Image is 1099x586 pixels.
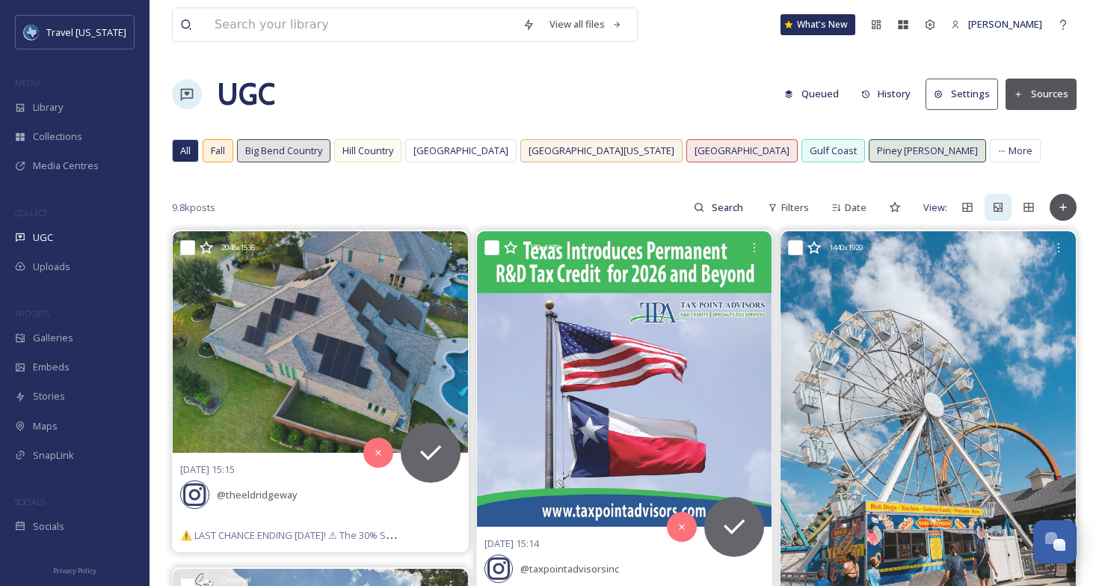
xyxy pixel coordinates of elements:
span: @ theeldridgeway [217,488,298,501]
span: @ taxpointadvisorsinc [520,562,619,576]
span: [DATE] 15:15 [180,463,235,476]
span: Travel [US_STATE] [46,25,126,39]
span: Galleries [33,331,73,345]
span: 1440 x 1920 [829,242,863,253]
a: Settings [926,79,1006,109]
span: COLLECT [15,207,47,219]
a: View all files [542,10,629,39]
span: All [180,144,191,158]
img: Take a look at Texas’ new R&D tax credit legislation. Read more: https://taxpointadvisors.com/blo... [477,231,772,527]
img: ⚠️ LAST CHANCE ENDING DECEMBER 31st! ⚠ The 30% Solar Tax Credit ends December 31st and isn’t comi... [173,231,468,453]
a: What's New [781,14,855,35]
span: Socials [33,519,64,534]
span: Embeds [33,360,70,374]
a: History [854,79,926,109]
button: Queued [777,79,846,109]
span: Maps [33,419,58,433]
input: Search [704,192,753,222]
button: Sources [1006,79,1077,109]
span: SOCIALS [15,496,45,507]
span: [PERSON_NAME] [968,17,1042,31]
span: WIDGETS [15,308,49,319]
span: [GEOGRAPHIC_DATA] [413,144,508,158]
button: Open Chat [1033,520,1077,564]
span: SnapLink [33,448,74,463]
span: Date [845,201,866,215]
span: MEDIA [15,77,41,88]
button: History [854,79,919,109]
span: Hill Country [342,144,393,158]
span: 2048 x 1536 [221,242,255,253]
button: Settings [926,79,998,109]
span: Piney [PERSON_NAME] [877,144,978,158]
span: 9.8k posts [172,201,215,215]
span: [GEOGRAPHIC_DATA][US_STATE] [529,144,674,158]
span: Collections [33,129,82,144]
span: View: [923,201,947,215]
a: Queued [777,79,854,109]
span: Filters [781,201,809,215]
span: 1179 x 1179 [526,242,559,253]
span: Library [33,100,63,115]
span: Privacy Policy [53,566,96,576]
span: [DATE] 15:14 [484,537,539,550]
span: Big Bend Country [245,144,322,158]
span: Uploads [33,260,70,274]
span: [GEOGRAPHIC_DATA] [695,144,789,158]
span: Carousel [221,575,251,585]
a: UGC [217,72,275,117]
span: UGC [33,231,53,245]
span: Media Centres [33,159,99,173]
span: Gulf Coast [810,144,857,158]
span: Stories [33,389,65,403]
span: More [1009,144,1032,158]
a: Privacy Policy [53,561,96,579]
span: Fall [211,144,225,158]
img: images%20%281%29.jpeg [24,25,39,40]
input: Search your library [207,8,515,41]
a: [PERSON_NAME] [943,10,1050,39]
